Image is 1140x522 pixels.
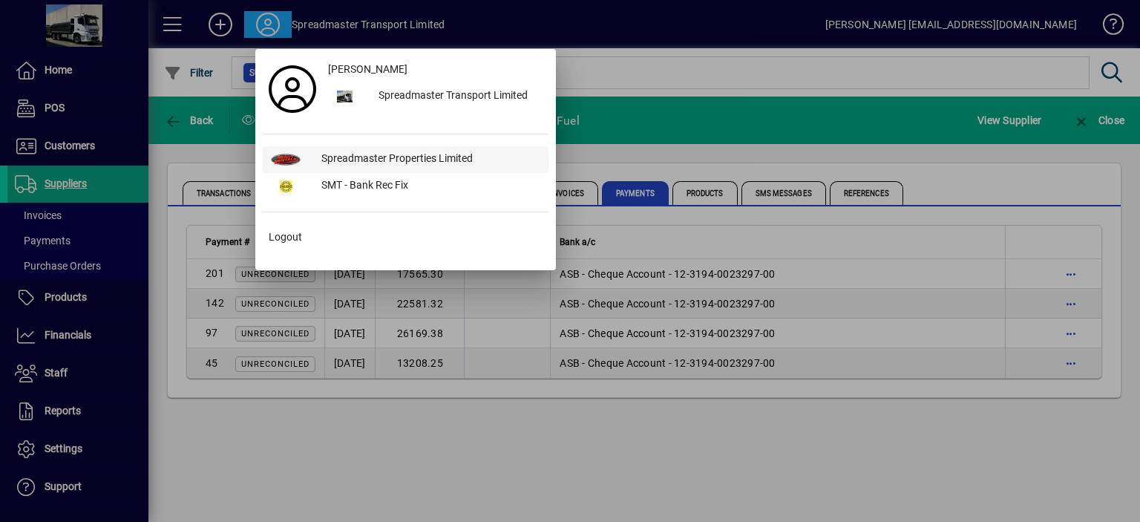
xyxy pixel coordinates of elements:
[309,173,548,200] div: SMT - Bank Rec Fix
[367,83,548,110] div: Spreadmaster Transport Limited
[263,173,548,200] button: SMT - Bank Rec Fix
[322,83,548,110] button: Spreadmaster Transport Limited
[263,76,322,102] a: Profile
[263,146,548,173] button: Spreadmaster Properties Limited
[322,56,548,83] a: [PERSON_NAME]
[269,229,302,245] span: Logout
[263,224,548,251] button: Logout
[309,146,548,173] div: Spreadmaster Properties Limited
[328,62,407,77] span: [PERSON_NAME]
